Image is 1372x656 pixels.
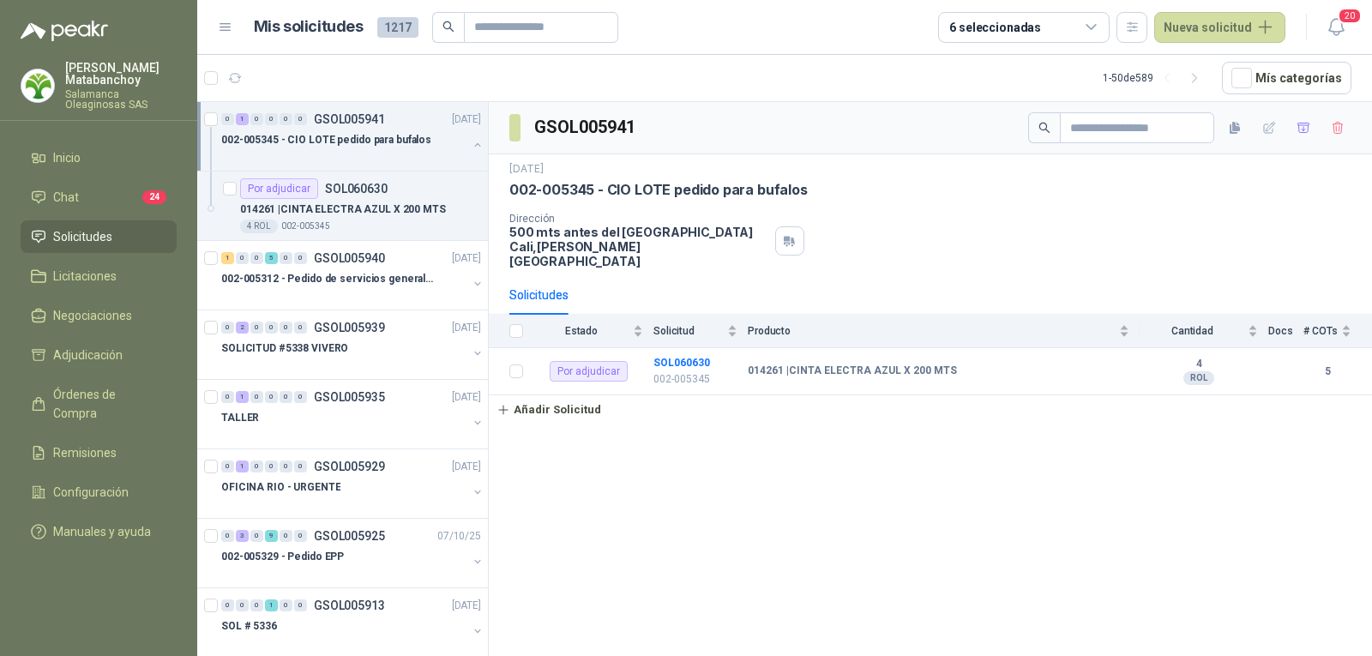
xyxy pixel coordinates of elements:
[21,220,177,253] a: Solicitudes
[314,252,385,264] p: GSOL005940
[21,378,177,430] a: Órdenes de Compra
[221,549,344,565] p: 002-005329 - Pedido EPP
[1038,122,1050,134] span: search
[250,252,263,264] div: 0
[314,599,385,611] p: GSOL005913
[221,252,234,264] div: 1
[442,21,454,33] span: search
[280,391,292,403] div: 0
[294,113,307,125] div: 0
[452,389,481,406] p: [DATE]
[653,315,748,348] th: Solicitud
[280,113,292,125] div: 0
[280,530,292,542] div: 0
[509,286,569,304] div: Solicitudes
[250,460,263,472] div: 0
[314,113,385,125] p: GSOL005941
[240,202,446,218] p: 014261 | CINTA ELECTRA AZUL X 200 MTS
[236,460,249,472] div: 1
[240,220,278,233] div: 4 ROL
[53,483,129,502] span: Configuración
[142,190,166,204] span: 24
[221,317,484,372] a: 0 2 0 0 0 0 GSOL005939[DATE] SOLICITUD #5338 VIVERO
[653,357,710,369] a: SOL060630
[53,188,79,207] span: Chat
[281,220,330,233] p: 002-005345
[509,161,544,178] p: [DATE]
[748,325,1116,337] span: Producto
[653,325,724,337] span: Solicitud
[509,213,768,225] p: Dirección
[653,371,737,388] p: 002-005345
[21,260,177,292] a: Licitaciones
[265,252,278,264] div: 5
[21,436,177,469] a: Remisiones
[21,141,177,174] a: Inicio
[550,361,628,382] div: Por adjudicar
[437,528,481,545] p: 07/10/25
[250,391,263,403] div: 0
[265,599,278,611] div: 1
[236,113,249,125] div: 1
[221,410,259,426] p: TALLER
[53,346,123,364] span: Adjudicación
[221,113,234,125] div: 0
[53,148,81,167] span: Inicio
[236,322,249,334] div: 2
[221,248,484,303] a: 1 0 0 5 0 0 GSOL005940[DATE] 002-005312 - Pedido de servicios generales CASA RO
[294,530,307,542] div: 0
[294,322,307,334] div: 0
[280,322,292,334] div: 0
[236,252,249,264] div: 0
[294,252,307,264] div: 0
[294,599,307,611] div: 0
[221,322,234,334] div: 0
[452,250,481,267] p: [DATE]
[221,526,484,581] a: 0 3 0 9 0 0 GSOL00592507/10/25 002-005329 - Pedido EPP
[250,113,263,125] div: 0
[221,109,484,164] a: 0 1 0 0 0 0 GSOL005941[DATE] 002-005345 - CIO LOTE pedido para bufalos
[221,340,348,357] p: SOLICITUD #5338 VIVERO
[314,460,385,472] p: GSOL005929
[53,443,117,462] span: Remisiones
[748,315,1140,348] th: Producto
[949,18,1041,37] div: 6 seleccionadas
[236,599,249,611] div: 0
[250,599,263,611] div: 0
[236,530,249,542] div: 3
[509,225,768,268] p: 500 mts antes del [GEOGRAPHIC_DATA] Cali , [PERSON_NAME][GEOGRAPHIC_DATA]
[1222,62,1351,94] button: Mís categorías
[533,315,653,348] th: Estado
[314,391,385,403] p: GSOL005935
[1303,315,1372,348] th: # COTs
[1303,364,1351,380] b: 5
[265,460,278,472] div: 0
[489,395,609,424] button: Añadir Solicitud
[280,252,292,264] div: 0
[65,62,177,86] p: [PERSON_NAME] Matabanchoy
[53,522,151,541] span: Manuales y ayuda
[325,183,388,195] p: SOL060630
[1103,64,1208,92] div: 1 - 50 de 589
[1183,371,1214,385] div: ROL
[265,391,278,403] div: 0
[250,322,263,334] div: 0
[452,111,481,128] p: [DATE]
[221,530,234,542] div: 0
[53,267,117,286] span: Licitaciones
[197,172,488,241] a: Por adjudicarSOL060630014261 |CINTA ELECTRA AZUL X 200 MTS4 ROL002-005345
[1268,315,1303,348] th: Docs
[1140,315,1268,348] th: Cantidad
[250,530,263,542] div: 0
[53,306,132,325] span: Negociaciones
[236,391,249,403] div: 1
[21,299,177,332] a: Negociaciones
[265,322,278,334] div: 0
[1140,358,1258,371] b: 4
[452,459,481,475] p: [DATE]
[53,227,112,246] span: Solicitudes
[377,17,418,38] span: 1217
[21,21,108,41] img: Logo peakr
[280,599,292,611] div: 0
